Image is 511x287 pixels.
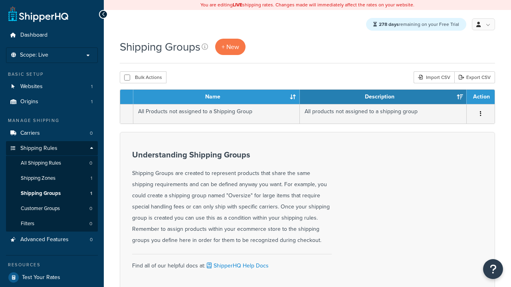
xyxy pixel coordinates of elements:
[6,232,98,247] li: Advanced Features
[91,175,92,182] span: 1
[89,220,92,227] span: 0
[6,79,98,94] li: Websites
[20,83,43,90] span: Websites
[132,150,332,159] h3: Understanding Shipping Groups
[6,156,98,171] a: All Shipping Rules 0
[467,90,495,104] th: Action
[6,141,98,232] li: Shipping Rules
[6,171,98,186] a: Shipping Zones 1
[6,216,98,231] li: Filters
[21,160,61,167] span: All Shipping Rules
[20,145,57,152] span: Shipping Rules
[379,21,399,28] strong: 278 days
[120,39,200,55] h1: Shipping Groups
[6,71,98,78] div: Basic Setup
[132,254,332,271] div: Find all of our helpful docs at:
[414,71,454,83] div: Import CSV
[6,232,98,247] a: Advanced Features 0
[6,186,98,201] a: Shipping Groups 1
[20,52,48,59] span: Scope: Live
[90,190,92,197] span: 1
[483,259,503,279] button: Open Resource Center
[6,201,98,216] a: Customer Groups 0
[91,83,93,90] span: 1
[6,117,98,124] div: Manage Shipping
[6,94,98,109] a: Origins 1
[20,130,40,137] span: Carriers
[6,28,98,43] a: Dashboard
[20,236,69,243] span: Advanced Features
[6,216,98,231] a: Filters 0
[222,42,239,51] span: + New
[21,220,34,227] span: Filters
[89,205,92,212] span: 0
[89,160,92,167] span: 0
[205,261,269,270] a: ShipperHQ Help Docs
[21,205,60,212] span: Customer Groups
[6,201,98,216] li: Customer Groups
[233,1,242,8] b: LIVE
[6,171,98,186] li: Shipping Zones
[20,98,38,105] span: Origins
[133,104,300,124] td: All Products not assigned to a Shipping Group
[300,90,467,104] th: Description: activate to sort column ascending
[90,236,93,243] span: 0
[21,190,61,197] span: Shipping Groups
[6,94,98,109] li: Origins
[300,104,467,124] td: All products not assigned to a shipping group
[91,98,93,105] span: 1
[21,175,55,182] span: Shipping Zones
[6,126,98,141] li: Carriers
[6,270,98,285] a: Test Your Rates
[6,261,98,268] div: Resources
[6,141,98,156] a: Shipping Rules
[6,186,98,201] li: Shipping Groups
[366,18,466,31] div: remaining on your Free Trial
[22,274,60,281] span: Test Your Rates
[120,71,166,83] button: Bulk Actions
[6,156,98,171] li: All Shipping Rules
[20,32,48,39] span: Dashboard
[454,71,495,83] a: Export CSV
[6,79,98,94] a: Websites 1
[6,126,98,141] a: Carriers 0
[90,130,93,137] span: 0
[132,150,332,246] div: Shipping Groups are created to represent products that share the same shipping requirements and c...
[133,90,300,104] th: Name: activate to sort column ascending
[215,39,246,55] a: + New
[8,6,68,22] a: ShipperHQ Home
